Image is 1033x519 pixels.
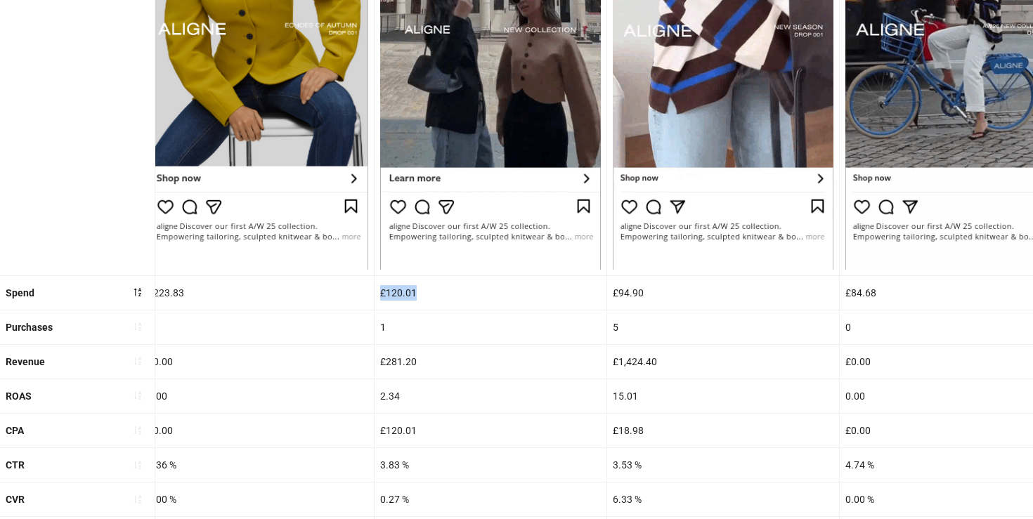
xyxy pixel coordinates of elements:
[375,414,606,447] div: £120.01
[375,448,606,482] div: 3.83 %
[6,356,45,367] b: Revenue
[607,345,839,379] div: £1,424.40
[142,379,374,413] div: 0.00
[133,460,143,470] span: sort-ascending
[6,322,53,333] b: Purchases
[133,390,143,400] span: sort-ascending
[133,356,143,366] span: sort-ascending
[375,482,606,516] div: 0.27 %
[133,426,143,435] span: sort-ascending
[133,287,143,297] span: sort-descending
[133,494,143,504] span: sort-ascending
[6,425,24,436] b: CPA
[607,276,839,310] div: £94.90
[375,379,606,413] div: 2.34
[142,482,374,516] div: 0.00 %
[142,414,374,447] div: £0.00
[6,459,25,471] b: CTR
[375,310,606,344] div: 1
[6,287,34,298] b: Spend
[607,448,839,482] div: 3.53 %
[375,345,606,379] div: £281.20
[142,310,374,344] div: 0
[607,379,839,413] div: 15.01
[375,276,606,310] div: £120.01
[6,494,25,505] b: CVR
[6,390,32,402] b: ROAS
[607,310,839,344] div: 5
[133,322,143,331] span: sort-ascending
[607,414,839,447] div: £18.98
[142,448,374,482] div: 7.36 %
[142,276,374,310] div: £223.83
[607,482,839,516] div: 6.33 %
[142,345,374,379] div: £0.00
